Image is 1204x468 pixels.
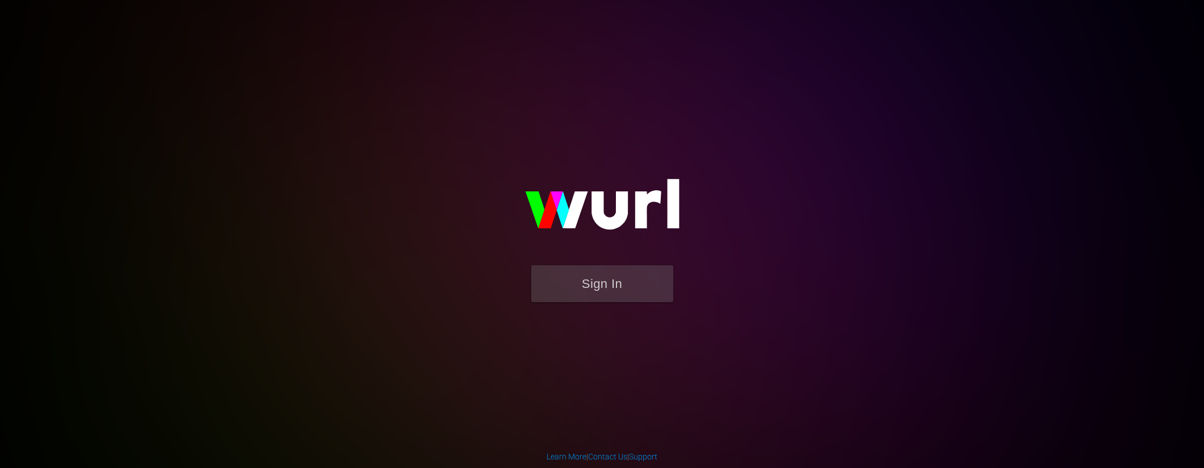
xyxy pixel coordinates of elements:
a: Learn More [547,452,586,461]
button: Sign In [531,265,673,302]
div: | | [547,451,657,462]
a: Support [629,452,657,461]
a: Contact Us [588,452,627,461]
img: wurl-logo-on-black-223613ac3d8ba8fe6dc639794a292ebdb59501304c7dfd60c99c58986ef67473.svg [489,154,716,265]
